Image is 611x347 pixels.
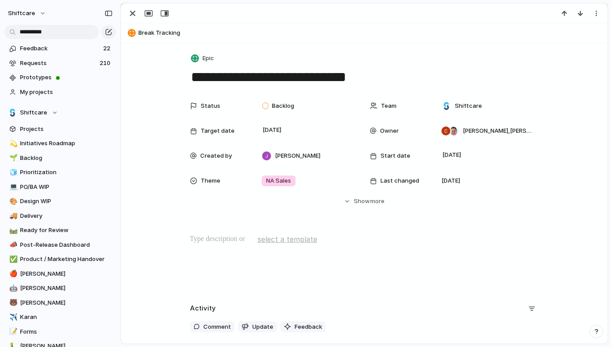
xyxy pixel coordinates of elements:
span: select a template [258,234,317,245]
span: Status [201,102,220,110]
button: ✈️ [8,313,17,322]
button: Update [238,321,277,333]
button: 🧊 [8,168,17,177]
a: ✈️Karan [4,310,116,324]
div: 🚚 [9,211,16,221]
span: Comment [203,323,231,331]
div: 🧊 [9,167,16,178]
span: Feedback [295,323,322,331]
a: 📝Forms [4,325,116,339]
button: 🚚 [8,212,17,220]
span: Show [354,197,370,206]
button: 🛤️ [8,226,17,235]
div: 🌱 [9,153,16,163]
span: 22 [103,44,112,53]
span: Initiatives Roadmap [20,139,113,148]
a: 🎨Design WIP [4,195,116,208]
a: ✅Product / Marketing Handover [4,253,116,266]
button: 💫 [8,139,17,148]
button: shiftcare [4,6,51,20]
div: 🎨 [9,196,16,207]
span: Created by [200,151,232,160]
span: Theme [201,176,220,185]
a: 🌱Backlog [4,151,116,165]
span: [PERSON_NAME] [20,269,113,278]
span: Projects [20,125,113,134]
span: [PERSON_NAME] [20,284,113,293]
span: Epic [202,54,214,63]
span: [PERSON_NAME] [20,298,113,307]
button: 🎨 [8,197,17,206]
a: 💻PO/BA WIP [4,180,116,194]
span: 210 [100,59,112,68]
span: Prioritization [20,168,113,177]
a: My projects [4,86,116,99]
div: 🤖[PERSON_NAME] [4,282,116,295]
div: 🍎 [9,269,16,279]
span: Target date [201,127,235,135]
span: Break Tracking [138,29,603,37]
span: My projects [20,88,113,97]
span: Karan [20,313,113,322]
span: NA Sales [266,176,291,185]
a: Feedback22 [4,42,116,55]
button: Shiftcare [4,106,116,119]
span: [DATE] [440,150,464,160]
button: 💻 [8,183,17,192]
span: more [370,197,384,206]
a: 🧊Prioritization [4,166,116,179]
span: Update [252,323,273,331]
a: 🛤️Ready for Review [4,224,116,237]
span: Feedback [20,44,101,53]
button: Showmore [190,193,539,209]
span: Team [381,102,397,110]
span: Design WIP [20,197,113,206]
div: 💫Initiatives Roadmap [4,137,116,150]
a: 🐻[PERSON_NAME] [4,296,116,310]
div: 💫 [9,139,16,149]
span: Product / Marketing Handover [20,255,113,264]
button: 📝 [8,327,17,336]
span: Backlog [272,102,294,110]
span: Last changed [380,176,419,185]
button: select a template [256,233,319,246]
a: 🍎[PERSON_NAME] [4,267,116,281]
span: Post-Release Dashboard [20,241,113,249]
button: 🐻 [8,298,17,307]
button: 🤖 [8,284,17,293]
span: shiftcare [8,9,35,18]
div: 💻 [9,182,16,192]
div: 📣 [9,240,16,250]
span: Owner [380,127,399,135]
button: Epic [189,52,217,65]
button: 🍎 [8,269,17,278]
a: Projects [4,122,116,136]
div: 📝 [9,327,16,337]
span: Forms [20,327,113,336]
span: PO/BA WIP [20,183,113,192]
span: Shiftcare [455,102,482,110]
span: Backlog [20,154,113,163]
span: Delivery [20,212,113,220]
button: Break Tracking [125,26,603,40]
span: [DATE] [441,176,460,185]
h2: Activity [190,303,216,314]
span: [DATE] [260,125,284,135]
button: ✅ [8,255,17,264]
div: 📣Post-Release Dashboard [4,238,116,252]
a: Prototypes [4,71,116,84]
a: 🚚Delivery [4,209,116,223]
a: Requests210 [4,57,116,70]
span: Requests [20,59,97,68]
